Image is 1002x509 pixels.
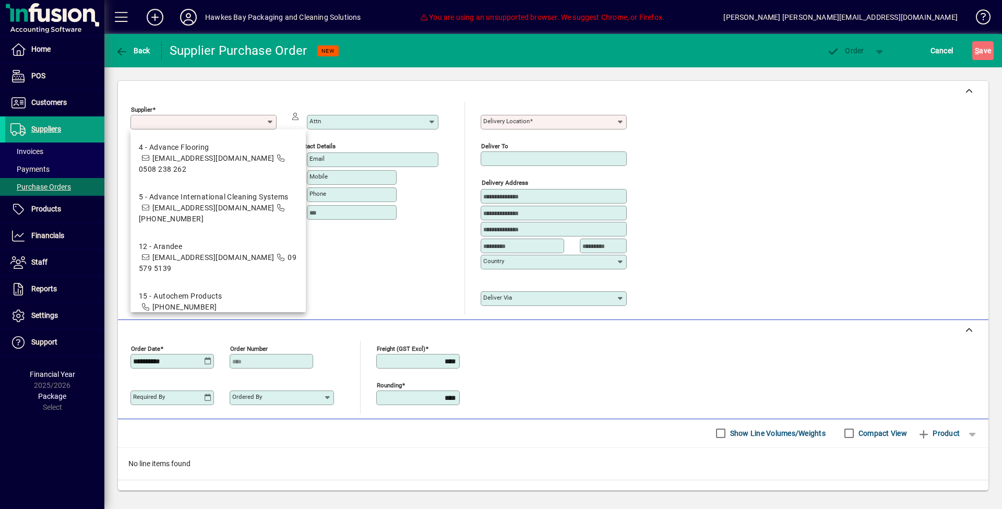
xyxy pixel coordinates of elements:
[321,48,335,54] span: NEW
[928,41,956,60] button: Cancel
[138,8,172,27] button: Add
[827,46,864,55] span: Order
[5,303,104,329] a: Settings
[232,393,262,400] mat-label: Ordered by
[131,143,162,150] mat-label: Order from
[31,205,61,213] span: Products
[5,37,104,63] a: Home
[309,173,328,180] mat-label: Mobile
[113,41,153,60] button: Back
[5,90,104,116] a: Customers
[728,428,826,439] label: Show Line Volumes/Weights
[31,231,64,240] span: Financials
[31,338,57,346] span: Support
[5,276,104,302] a: Reports
[931,42,953,59] span: Cancel
[31,258,47,266] span: Staff
[104,41,162,60] app-page-header-button: Back
[115,46,150,55] span: Back
[10,147,43,156] span: Invoices
[377,381,402,388] mat-label: Rounding
[170,42,307,59] div: Supplier Purchase Order
[309,190,326,197] mat-label: Phone
[31,72,45,80] span: POS
[309,117,321,125] mat-label: Attn
[30,370,75,378] span: Financial Year
[420,13,664,21] span: You are using an unsupported browser. We suggest Chrome, or Firefox.
[5,160,104,178] a: Payments
[31,125,61,133] span: Suppliers
[483,257,504,265] mat-label: Country
[483,294,512,301] mat-label: Deliver via
[205,9,361,26] div: Hawkes Bay Packaging and Cleaning Solutions
[230,345,268,352] mat-label: Order number
[5,250,104,276] a: Staff
[5,329,104,356] a: Support
[31,285,57,293] span: Reports
[5,178,104,196] a: Purchase Orders
[975,46,979,55] span: S
[856,428,907,439] label: Compact View
[483,117,530,125] mat-label: Delivery Location
[822,41,869,60] button: Order
[5,196,104,222] a: Products
[10,165,50,173] span: Payments
[481,143,508,150] mat-label: Deliver To
[975,42,991,59] span: ave
[31,311,58,319] span: Settings
[309,155,325,162] mat-label: Email
[172,8,205,27] button: Profile
[968,2,989,36] a: Knowledge Base
[118,448,988,480] div: No line items found
[131,345,160,352] mat-label: Order date
[5,223,104,249] a: Financials
[377,345,425,352] mat-label: Freight (GST excl)
[31,45,51,53] span: Home
[723,9,958,26] div: [PERSON_NAME] [PERSON_NAME][EMAIL_ADDRESS][DOMAIN_NAME]
[10,183,71,191] span: Purchase Orders
[133,257,154,265] mat-label: Country
[31,98,67,106] span: Customers
[38,392,66,400] span: Package
[131,106,152,113] mat-label: Supplier
[5,63,104,89] a: POS
[972,41,994,60] button: Save
[133,393,165,400] mat-label: Required by
[5,143,104,160] a: Invoices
